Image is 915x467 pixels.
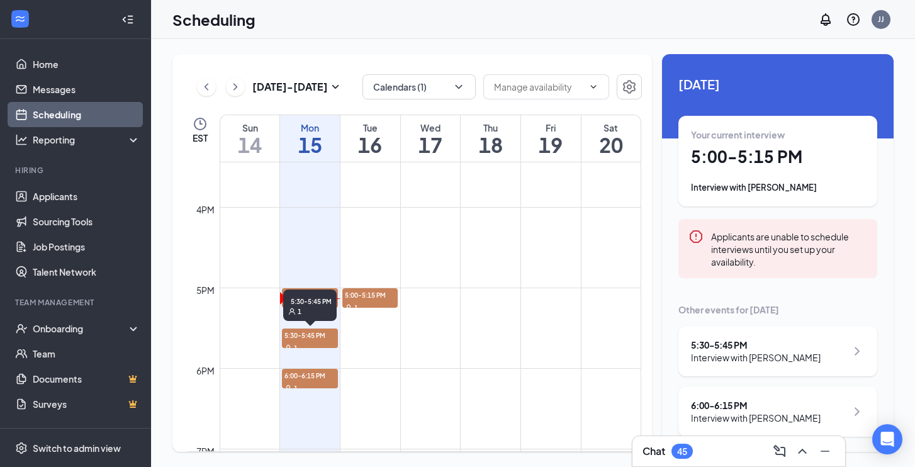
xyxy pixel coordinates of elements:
button: ChevronRight [226,77,245,96]
span: 1 [294,384,298,393]
svg: SmallChevronDown [328,79,343,94]
a: Talent Network [33,259,140,284]
svg: Analysis [15,133,28,146]
div: Switch to admin view [33,442,121,454]
a: Team [33,341,140,366]
div: Tue [340,121,400,134]
svg: Error [688,229,704,244]
div: Your current interview [691,128,865,141]
svg: ComposeMessage [772,444,787,459]
h1: 15 [280,134,340,155]
svg: ChevronRight [229,79,242,94]
svg: ChevronDown [588,82,598,92]
div: 6pm [194,364,217,378]
div: Interview with [PERSON_NAME] [691,181,865,194]
div: Sun [220,121,279,134]
div: 45 [677,446,687,457]
svg: ChevronUp [795,444,810,459]
svg: UserCheck [15,322,28,335]
h1: 18 [461,134,520,155]
a: Applicants [33,184,140,209]
svg: Settings [15,442,28,454]
a: Home [33,52,140,77]
span: 1 [298,307,301,316]
input: Manage availability [494,80,583,94]
span: 5:00-5:15 PM [282,288,337,301]
div: Thu [461,121,520,134]
div: 5pm [194,283,217,297]
a: September 20, 2025 [581,115,641,162]
div: Reporting [33,133,141,146]
div: 5:30 - 5:45 PM [691,339,821,351]
button: Calendars (1)ChevronDown [362,74,476,99]
div: Sat [581,121,641,134]
a: September 14, 2025 [220,115,279,162]
h3: [DATE] - [DATE] [252,80,328,94]
span: EST [193,132,208,144]
svg: Settings [622,79,637,94]
a: September 16, 2025 [340,115,400,162]
svg: Notifications [818,12,833,27]
span: 1 [354,303,358,312]
div: Interview with [PERSON_NAME] [691,351,821,364]
div: Hiring [15,165,138,176]
div: Team Management [15,297,138,308]
h1: 19 [521,134,581,155]
h3: Chat [643,444,665,458]
a: DocumentsCrown [33,366,140,391]
svg: User [345,304,352,312]
div: Applicants are unable to schedule interviews until you set up your availability. [711,229,867,268]
a: Scheduling [33,102,140,127]
a: September 19, 2025 [521,115,581,162]
span: 5:30-5:45 PM [288,295,332,307]
h1: 5:00 - 5:15 PM [691,146,865,167]
div: 6:00 - 6:15 PM [691,399,821,412]
button: Minimize [815,441,835,461]
button: Settings [617,74,642,99]
svg: User [284,344,292,352]
span: 1 [294,344,298,352]
a: SurveysCrown [33,391,140,417]
div: Wed [401,121,461,134]
span: [DATE] [678,74,877,94]
a: September 15, 2025 [280,115,340,162]
svg: Collapse [121,13,134,26]
svg: ChevronLeft [200,79,213,94]
div: Open Intercom Messenger [872,424,902,454]
button: ComposeMessage [770,441,790,461]
h1: 14 [220,134,279,155]
span: 5:00-5:15 PM [342,288,398,301]
a: Job Postings [33,234,140,259]
div: Mon [280,121,340,134]
svg: User [284,385,292,392]
h1: 16 [340,134,400,155]
button: ChevronLeft [197,77,216,96]
svg: User [288,308,296,315]
a: September 18, 2025 [461,115,520,162]
h1: 20 [581,134,641,155]
svg: Clock [193,116,208,132]
div: JJ [878,14,884,25]
svg: QuestionInfo [846,12,861,27]
div: Interview with [PERSON_NAME] [691,412,821,424]
a: September 17, 2025 [401,115,461,162]
div: Onboarding [33,322,130,335]
svg: Minimize [817,444,833,459]
span: 5:30-5:45 PM [282,329,337,341]
div: Other events for [DATE] [678,303,877,316]
div: 7pm [194,444,217,458]
div: Fri [521,121,581,134]
svg: WorkstreamLogo [14,13,26,25]
a: Sourcing Tools [33,209,140,234]
h1: Scheduling [172,9,255,30]
div: 4pm [194,203,217,217]
svg: ChevronRight [850,404,865,419]
svg: ChevronDown [452,81,465,93]
a: Messages [33,77,140,102]
svg: ChevronRight [850,344,865,359]
h1: 17 [401,134,461,155]
span: 6:00-6:15 PM [282,369,337,381]
button: ChevronUp [792,441,812,461]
